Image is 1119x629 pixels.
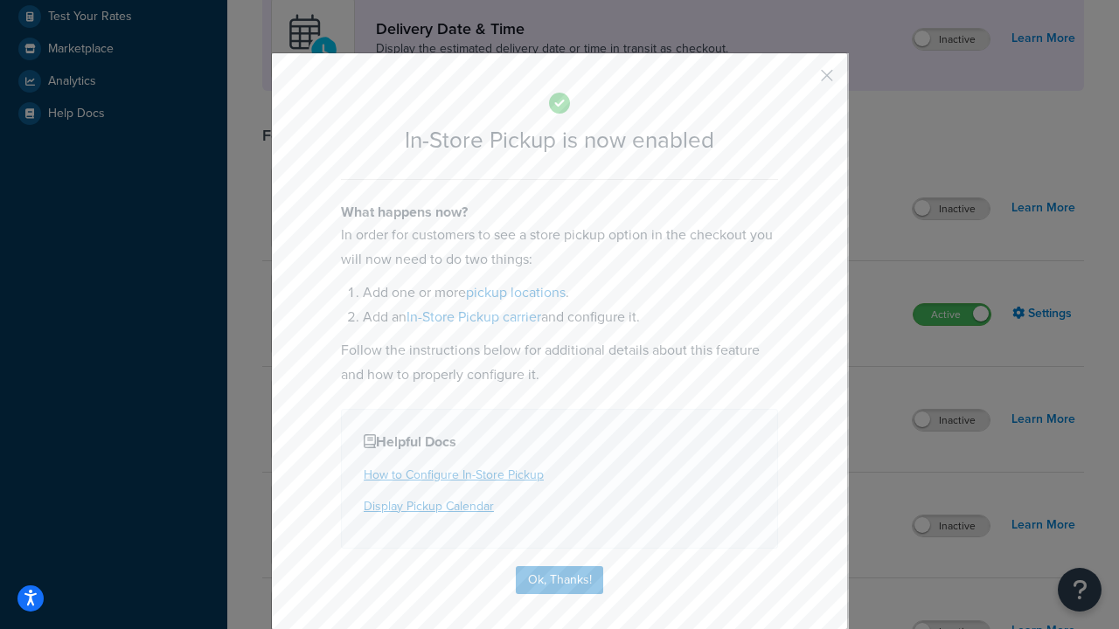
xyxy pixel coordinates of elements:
[341,338,778,387] p: Follow the instructions below for additional details about this feature and how to properly confi...
[363,305,778,329] li: Add an and configure it.
[364,466,544,484] a: How to Configure In-Store Pickup
[341,202,778,223] h4: What happens now?
[341,128,778,153] h2: In-Store Pickup is now enabled
[364,497,494,515] a: Display Pickup Calendar
[363,280,778,305] li: Add one or more .
[341,223,778,272] p: In order for customers to see a store pickup option in the checkout you will now need to do two t...
[407,307,541,327] a: In-Store Pickup carrier
[364,432,755,453] h4: Helpful Docs
[466,282,566,302] a: pickup locations
[516,566,603,594] button: Ok, Thanks!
